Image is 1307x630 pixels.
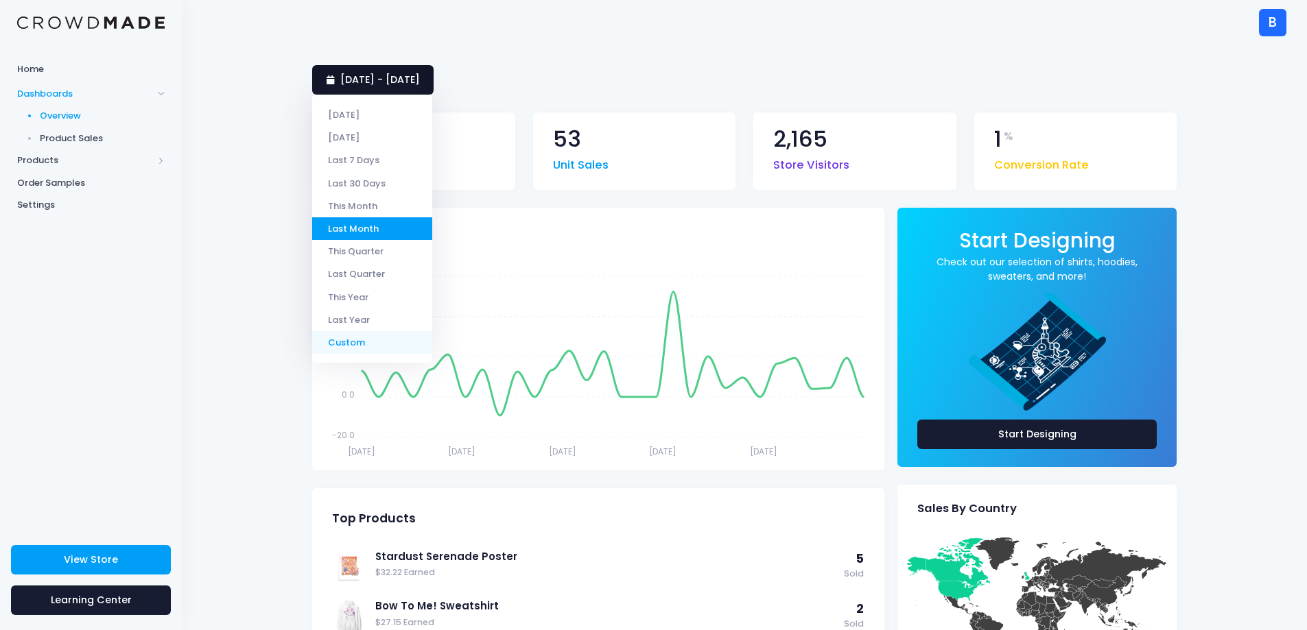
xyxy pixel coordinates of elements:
img: Logo [17,16,165,29]
tspan: [DATE] [649,445,676,457]
li: Last 7 Days [312,149,432,171]
span: 2,165 [773,128,827,151]
li: Custom [312,331,432,354]
span: Sales By Country [917,502,1017,516]
span: View Store [64,553,118,566]
span: Store Visitors [773,150,849,174]
div: B [1259,9,1286,36]
span: Learning Center [51,593,132,607]
tspan: [DATE] [448,445,475,457]
span: 2 [856,601,864,617]
span: Start Designing [959,226,1116,254]
li: [DATE] [312,126,432,149]
a: Start Designing [917,420,1157,449]
span: $27.15 Earned [375,616,837,629]
li: This Year [312,285,432,308]
span: 53 [553,128,581,151]
a: View Store [11,545,171,574]
span: Conversion Rate [994,150,1089,174]
span: Overview [40,109,165,123]
a: Start Designing [959,238,1116,251]
span: Product Sales [40,132,165,145]
span: Top Products [332,511,416,526]
tspan: [DATE] [549,445,576,457]
li: This Month [312,195,432,217]
li: This Quarter [312,240,432,263]
span: Products [17,154,153,167]
span: Unit Sales [553,150,609,174]
span: 1 [994,128,1002,151]
span: Order Samples [17,176,165,190]
li: Last Quarter [312,263,432,285]
tspan: -20.0 [332,429,355,441]
a: Learning Center [11,585,171,615]
li: Last Year [312,308,432,331]
span: Dashboards [17,87,153,101]
span: Settings [17,198,165,212]
li: Last 30 Days [312,172,432,195]
span: [DATE] - [DATE] [340,73,420,86]
tspan: [DATE] [348,445,375,457]
span: $32.22 Earned [375,566,837,579]
li: Last Month [312,217,432,240]
span: Home [17,62,165,76]
span: Sold [844,568,864,581]
tspan: 0.0 [342,389,355,400]
a: Check out our selection of shirts, hoodies, sweaters, and more! [917,255,1157,284]
span: 5 [856,550,864,567]
span: % [1004,128,1013,145]
a: Bow To Me! Sweatshirt [375,598,837,614]
li: [DATE] [312,104,432,126]
a: [DATE] - [DATE] [312,65,434,95]
a: Stardust Serenade Poster [375,549,837,564]
tspan: [DATE] [750,445,777,457]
